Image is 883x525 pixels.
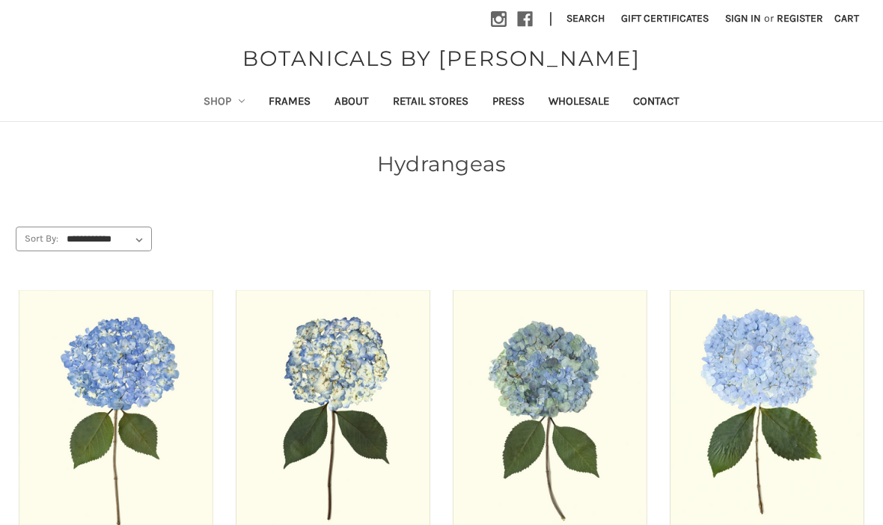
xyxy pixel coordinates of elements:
a: About [323,85,381,121]
span: Cart [834,12,859,25]
a: Contact [621,85,691,121]
a: Retail Stores [381,85,480,121]
h1: Hydrangeas [16,148,867,179]
span: or [763,10,775,26]
a: Shop [192,85,257,121]
a: BOTANICALS BY [PERSON_NAME] [235,43,648,74]
label: Sort By: [16,227,58,250]
a: Wholesale [537,85,621,121]
a: Press [480,85,537,121]
a: Frames [257,85,323,121]
li: | [543,7,558,31]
